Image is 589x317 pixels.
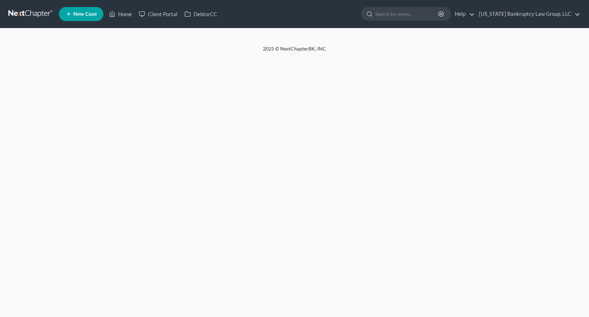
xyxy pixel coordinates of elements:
input: Search by name... [375,7,439,20]
span: New Case [73,12,97,17]
a: Help [451,8,475,20]
a: Client Portal [135,8,181,20]
div: 2025 © NextChapterBK, INC [95,45,494,58]
a: Home [106,8,135,20]
a: DebtorCC [181,8,221,20]
a: [US_STATE] Bankruptcy Law Group, LLC [475,8,580,20]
